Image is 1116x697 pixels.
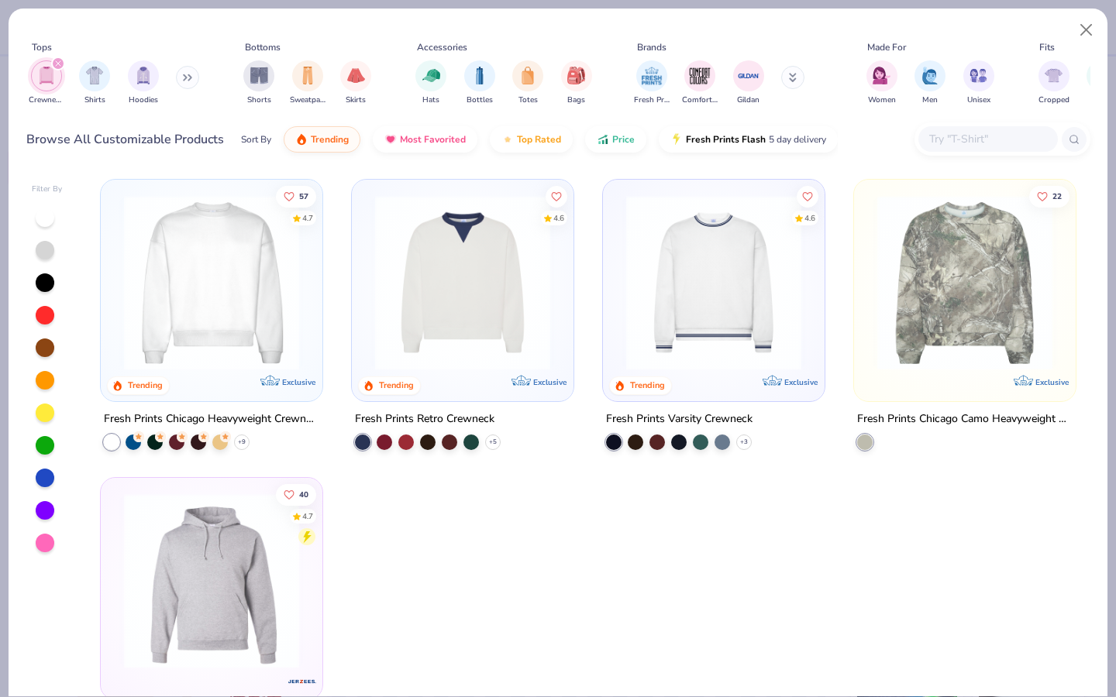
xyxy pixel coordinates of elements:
img: 1358499d-a160-429c-9f1e-ad7a3dc244c9 [116,195,307,370]
img: Fresh Prints Image [640,64,663,88]
img: Gildan Image [737,64,760,88]
span: Trending [311,133,349,146]
div: filter for Fresh Prints [634,60,670,106]
span: Sweatpants [290,94,325,106]
img: 230d1666-f904-4a08-b6b8-0d22bf50156f [558,195,749,370]
button: filter button [243,60,274,106]
button: Most Favorited [373,126,477,153]
span: Shirts [84,94,105,106]
div: filter for Crewnecks [29,60,64,106]
div: filter for Gildan [733,60,764,106]
img: d9105e28-ed75-4fdd-addc-8b592ef863ea [870,195,1060,370]
span: 57 [300,192,309,200]
div: Fresh Prints Chicago Camo Heavyweight Crewneck [857,410,1073,429]
span: Exclusive [282,377,315,387]
div: Fresh Prints Retro Crewneck [355,410,494,429]
button: filter button [415,60,446,106]
img: Women Image [873,67,890,84]
div: Brands [637,40,666,54]
span: Exclusive [784,377,818,387]
span: Bags [567,94,585,106]
img: Hats Image [422,67,440,84]
div: filter for Hats [415,60,446,106]
span: Gildan [737,94,759,106]
button: Like [277,483,317,505]
span: Totes [518,94,538,106]
button: Price [585,126,646,153]
div: 4.6 [553,212,564,224]
div: filter for Women [866,60,897,106]
img: Sweatpants Image [299,67,316,84]
div: Bottoms [245,40,281,54]
button: Like [797,185,818,207]
div: filter for Cropped [1038,60,1069,106]
div: Sort By [241,132,271,146]
button: filter button [464,60,495,106]
button: Like [1029,185,1069,207]
button: Top Rated [490,126,573,153]
div: Made For [867,40,906,54]
img: 4d4398e1-a86f-4e3e-85fd-b9623566810e [618,195,809,370]
img: Skirts Image [347,67,365,84]
span: 5 day delivery [769,131,826,149]
button: filter button [634,60,670,106]
span: Shorts [247,94,271,106]
div: filter for Unisex [963,60,994,106]
div: Fresh Prints Chicago Heavyweight Crewneck [104,410,319,429]
img: Totes Image [519,67,536,84]
div: 4.7 [303,212,314,224]
button: filter button [561,60,592,106]
div: Fresh Prints Varsity Crewneck [606,410,753,429]
span: Exclusive [533,377,567,387]
img: Jerzees logo [287,665,318,696]
button: Like [277,185,317,207]
img: 3abb6cdb-110e-4e18-92a0-dbcd4e53f056 [367,195,558,370]
button: filter button [340,60,371,106]
div: Fits [1039,40,1055,54]
div: filter for Comfort Colors [682,60,718,106]
span: Bottles [467,94,493,106]
div: 4.6 [804,212,815,224]
div: filter for Bottles [464,60,495,106]
div: filter for Shorts [243,60,274,106]
img: Crewnecks Image [38,67,55,84]
span: Skirts [346,94,366,106]
span: + 9 [238,438,246,447]
img: 3a414f12-a4cb-4ca9-8ee8-e32b16d9a56c [116,493,307,668]
button: Trending [284,126,360,153]
img: TopRated.gif [501,133,514,146]
button: filter button [29,60,64,106]
img: Bottles Image [471,67,488,84]
span: Comfort Colors [682,94,718,106]
div: Accessories [417,40,467,54]
span: Cropped [1038,94,1069,106]
button: filter button [914,60,945,106]
span: 40 [300,490,309,498]
span: + 3 [740,438,748,447]
img: most_fav.gif [384,133,397,146]
div: Filter By [32,184,63,195]
div: filter for Totes [512,60,543,106]
button: Close [1072,15,1101,45]
button: filter button [79,60,110,106]
div: filter for Hoodies [128,60,159,106]
span: Women [868,94,896,106]
button: filter button [128,60,159,106]
div: Tops [32,40,52,54]
button: filter button [866,60,897,106]
button: filter button [1038,60,1069,106]
img: Comfort Colors Image [688,64,711,88]
button: filter button [290,60,325,106]
img: Shorts Image [250,67,268,84]
button: Like [546,185,567,207]
div: filter for Sweatpants [290,60,325,106]
img: Cropped Image [1045,67,1063,84]
div: filter for Men [914,60,945,106]
button: Fresh Prints Flash5 day delivery [659,126,838,153]
div: filter for Skirts [340,60,371,106]
img: Shirts Image [86,67,104,84]
span: Hats [422,94,439,106]
span: Top Rated [517,133,561,146]
span: Crewnecks [29,94,64,106]
span: Hoodies [129,94,158,106]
